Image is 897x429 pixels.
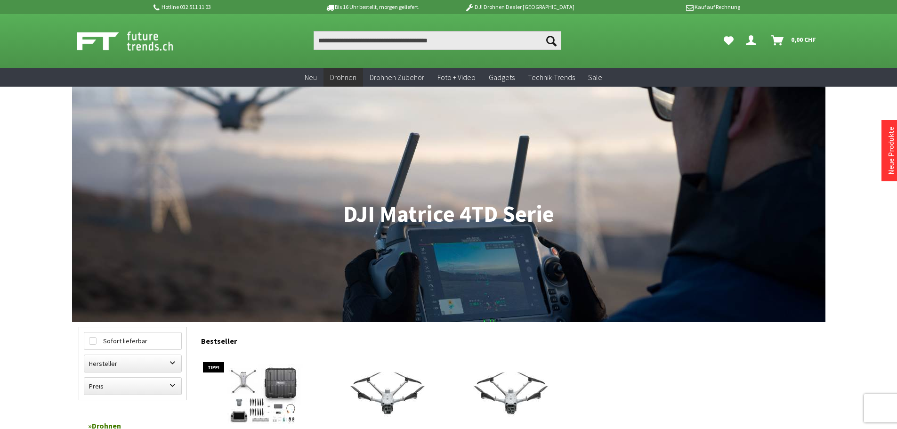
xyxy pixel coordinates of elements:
[886,127,896,175] a: Neue Produkte
[528,73,575,82] span: Technik-Trends
[742,31,764,50] a: Dein Konto
[79,202,819,226] h1: DJI Matrice 4TD Serie
[323,68,363,87] a: Drohnen
[299,1,446,13] p: Bis 16 Uhr bestellt, morgen geliefert.
[446,1,593,13] p: DJI Drohnen Dealer [GEOGRAPHIC_DATA]
[84,378,181,395] label: Preis
[314,31,561,50] input: Produkt, Marke, Kategorie, EAN, Artikelnummer…
[201,327,819,350] div: Bestseller
[370,73,424,82] span: Drohnen Zubehör
[437,73,476,82] span: Foto + Video
[719,31,738,50] a: Meine Favoriten
[541,31,561,50] button: Suchen
[521,68,582,87] a: Technik-Trends
[330,73,356,82] span: Drohnen
[84,332,181,349] label: Sofort lieferbar
[791,32,816,47] span: 0,00 CHF
[489,73,515,82] span: Gadgets
[593,1,740,13] p: Kauf auf Rechnung
[298,68,323,87] a: Neu
[482,68,521,87] a: Gadgets
[363,68,431,87] a: Drohnen Zubehör
[582,68,609,87] a: Sale
[431,68,482,87] a: Foto + Video
[77,29,194,53] img: Shop Futuretrends - zur Startseite wechseln
[84,355,181,372] label: Hersteller
[588,73,602,82] span: Sale
[768,31,821,50] a: Warenkorb
[152,1,299,13] p: Hotline 032 511 11 03
[305,73,317,82] span: Neu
